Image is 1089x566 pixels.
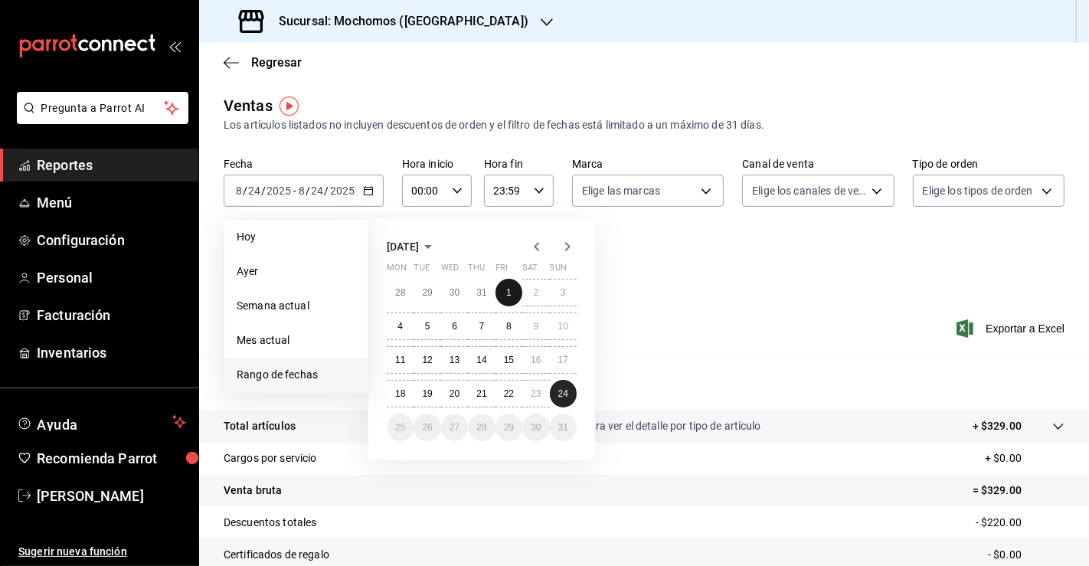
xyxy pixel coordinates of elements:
[387,263,407,279] abbr: Monday
[224,94,273,117] div: Ventas
[395,388,405,399] abbr: August 18, 2025
[522,346,549,374] button: August 16, 2025
[414,312,440,340] button: August 5, 2025
[973,483,1064,499] p: = $329.00
[387,240,419,253] span: [DATE]
[414,279,440,306] button: July 29, 2025
[985,450,1064,466] p: + $0.00
[550,380,577,407] button: August 24, 2025
[37,192,186,213] span: Menú
[329,185,355,197] input: ----
[742,159,894,170] label: Canal de venta
[558,355,568,365] abbr: August 17, 2025
[224,547,329,563] p: Certificados de regalo
[960,319,1064,338] button: Exportar a Excel
[235,185,243,197] input: --
[224,483,282,499] p: Venta bruta
[37,155,186,175] span: Reportes
[558,388,568,399] abbr: August 24, 2025
[752,183,865,198] span: Elige los canales de venta
[37,230,186,250] span: Configuración
[550,263,567,279] abbr: Sunday
[422,388,432,399] abbr: August 19, 2025
[17,92,188,124] button: Pregunta a Parrot AI
[298,185,306,197] input: --
[168,40,181,52] button: open_drawer_menu
[495,263,508,279] abbr: Friday
[37,305,186,326] span: Facturación
[476,287,486,298] abbr: July 31, 2025
[504,388,514,399] abbr: August 22, 2025
[582,183,660,198] span: Elige las marcas
[479,321,485,332] abbr: August 7, 2025
[237,367,355,383] span: Rango de fechas
[267,12,528,31] h3: Sucursal: Mochomos ([GEOGRAPHIC_DATA])
[558,422,568,433] abbr: August 31, 2025
[387,346,414,374] button: August 11, 2025
[468,346,495,374] button: August 14, 2025
[973,418,1022,434] p: + $329.00
[414,346,440,374] button: August 12, 2025
[251,55,302,70] span: Regresar
[495,346,522,374] button: August 15, 2025
[11,111,188,127] a: Pregunta a Parrot AI
[387,380,414,407] button: August 18, 2025
[484,159,554,170] label: Hora fin
[441,263,459,279] abbr: Wednesday
[441,414,468,441] button: August 27, 2025
[533,321,538,332] abbr: August 9, 2025
[522,414,549,441] button: August 30, 2025
[37,413,166,431] span: Ayuda
[452,321,457,332] abbr: August 6, 2025
[988,547,1064,563] p: - $0.00
[495,312,522,340] button: August 8, 2025
[306,185,310,197] span: /
[531,355,541,365] abbr: August 16, 2025
[395,287,405,298] abbr: July 28, 2025
[387,279,414,306] button: July 28, 2025
[280,97,299,116] img: Tooltip marker
[422,422,432,433] abbr: August 26, 2025
[266,185,292,197] input: ----
[522,279,549,306] button: August 2, 2025
[37,448,186,469] span: Recomienda Parrot
[450,355,459,365] abbr: August 13, 2025
[913,159,1064,170] label: Tipo de orden
[561,287,566,298] abbr: August 3, 2025
[422,287,432,298] abbr: July 29, 2025
[495,279,522,306] button: August 1, 2025
[37,267,186,288] span: Personal
[468,414,495,441] button: August 28, 2025
[531,388,541,399] abbr: August 23, 2025
[506,287,512,298] abbr: August 1, 2025
[237,263,355,280] span: Ayer
[224,418,296,434] p: Total artículos
[247,185,261,197] input: --
[976,515,1064,531] p: - $220.00
[311,185,325,197] input: --
[522,263,538,279] abbr: Saturday
[476,422,486,433] abbr: August 28, 2025
[450,388,459,399] abbr: August 20, 2025
[550,346,577,374] button: August 17, 2025
[441,346,468,374] button: August 13, 2025
[504,355,514,365] abbr: August 15, 2025
[37,342,186,363] span: Inventarios
[237,229,355,245] span: Hoy
[441,380,468,407] button: August 20, 2025
[395,355,405,365] abbr: August 11, 2025
[441,312,468,340] button: August 6, 2025
[414,380,440,407] button: August 19, 2025
[468,279,495,306] button: July 31, 2025
[224,55,302,70] button: Regresar
[450,422,459,433] abbr: August 27, 2025
[293,185,296,197] span: -
[243,185,247,197] span: /
[450,287,459,298] abbr: July 30, 2025
[224,117,1064,133] div: Los artículos listados no incluyen descuentos de orden y el filtro de fechas está limitado a un m...
[414,263,429,279] abbr: Tuesday
[237,332,355,348] span: Mes actual
[422,355,432,365] abbr: August 12, 2025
